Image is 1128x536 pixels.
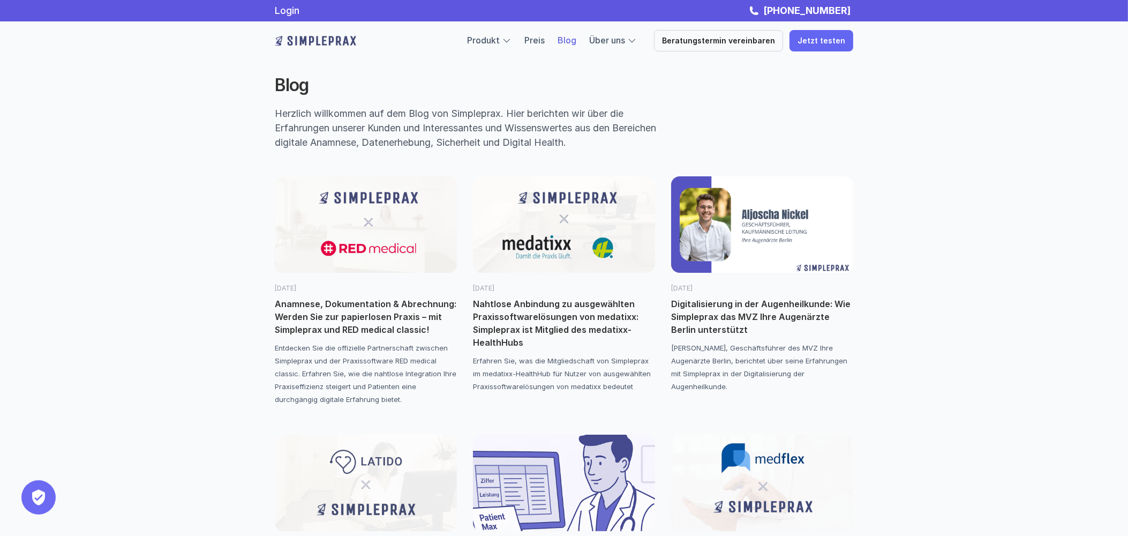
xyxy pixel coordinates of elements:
p: [DATE] [671,284,853,293]
p: Jetzt testen [798,36,845,46]
p: Beratungstermin vereinbaren [662,36,775,46]
a: [DATE]Nahtlose Anbindung zu ausgewählten Praxissoftwarelösungen von medatixx: Simpleprax ist Mitg... [473,176,655,393]
a: Beratungstermin vereinbaren [654,30,783,51]
a: Login [275,5,299,16]
strong: [PHONE_NUMBER] [763,5,851,16]
a: [PHONE_NUMBER] [761,5,853,16]
img: GOÄ Reform 2025 [473,435,655,531]
a: Über uns [589,35,625,46]
p: Digitalisierung in der Augenheilkunde: Wie Simpleprax das MVZ Ihre Augenärzte Berlin unterstützt [671,297,853,336]
p: Herzlich willkommen auf dem Blog von Simpleprax. Hier berichten wir über die Erfahrungen unserer ... [275,106,680,150]
h2: Blog [275,75,676,95]
img: Latido x Simpleprax [275,435,457,531]
a: Jetzt testen [789,30,853,51]
a: [DATE]Anamnese, Dokumentation & Abrechnung: Werden Sie zur papierlosen Praxis – mit Simpleprax un... [275,176,457,406]
a: Preis [524,35,545,46]
p: [DATE] [275,284,457,293]
p: Erfahren Sie, was die Mitgliedschaft von Simpleprax im medatixx-HealthHub für Nutzer von ausgewäh... [473,354,655,393]
a: Produkt [467,35,500,46]
a: [DATE]Digitalisierung in der Augenheilkunde: Wie Simpleprax das MVZ Ihre Augenärzte Berlin unters... [671,176,853,393]
p: [DATE] [473,284,655,293]
p: Nahtlose Anbindung zu ausgewählten Praxissoftwarelösungen von medatixx: Simpleprax ist Mitglied d... [473,297,655,349]
p: [PERSON_NAME], Geschäftsführer des MVZ Ihre Augenärzte Berlin, berichtet über seine Erfahrungen m... [671,341,853,393]
a: Blog [558,35,576,46]
p: Anamnese, Dokumentation & Abrechnung: Werden Sie zur papierlosen Praxis – mit Simpleprax und RED ... [275,297,457,336]
p: Entdecken Sie die offizielle Partnerschaft zwischen Simpleprax und der Praxissoftware RED medical... [275,341,457,406]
